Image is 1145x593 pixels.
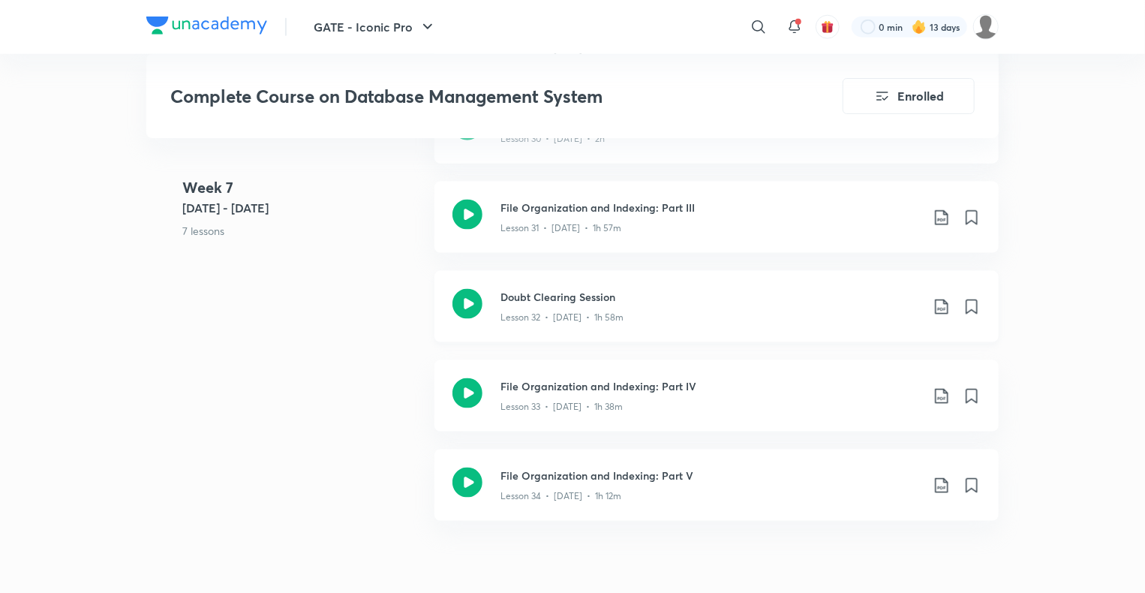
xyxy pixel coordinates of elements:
[182,199,422,217] h5: [DATE] - [DATE]
[500,289,921,305] h3: Doubt Clearing Session
[500,489,621,503] p: Lesson 34 • [DATE] • 1h 12m
[973,14,999,40] img: Deepika S S
[434,450,999,539] a: File Organization and Indexing: Part VLesson 34 • [DATE] • 1h 12m
[434,182,999,271] a: File Organization and Indexing: Part IIILesson 31 • [DATE] • 1h 57m
[434,271,999,360] a: Doubt Clearing SessionLesson 32 • [DATE] • 1h 58m
[843,78,975,114] button: Enrolled
[912,20,927,35] img: streak
[170,86,758,107] h3: Complete Course on Database Management System
[500,132,605,146] p: Lesson 30 • [DATE] • 2h
[305,12,446,42] button: GATE - Iconic Pro
[821,20,834,34] img: avatar
[500,221,621,235] p: Lesson 31 • [DATE] • 1h 57m
[146,17,267,35] img: Company Logo
[816,15,840,39] button: avatar
[500,200,921,215] h3: File Organization and Indexing: Part III
[146,17,267,38] a: Company Logo
[434,360,999,450] a: File Organization and Indexing: Part IVLesson 33 • [DATE] • 1h 38m
[500,311,624,324] p: Lesson 32 • [DATE] • 1h 58m
[182,176,422,199] h4: Week 7
[500,378,921,394] h3: File Organization and Indexing: Part IV
[500,400,623,414] p: Lesson 33 • [DATE] • 1h 38m
[182,223,422,239] p: 7 lessons
[500,468,921,483] h3: File Organization and Indexing: Part V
